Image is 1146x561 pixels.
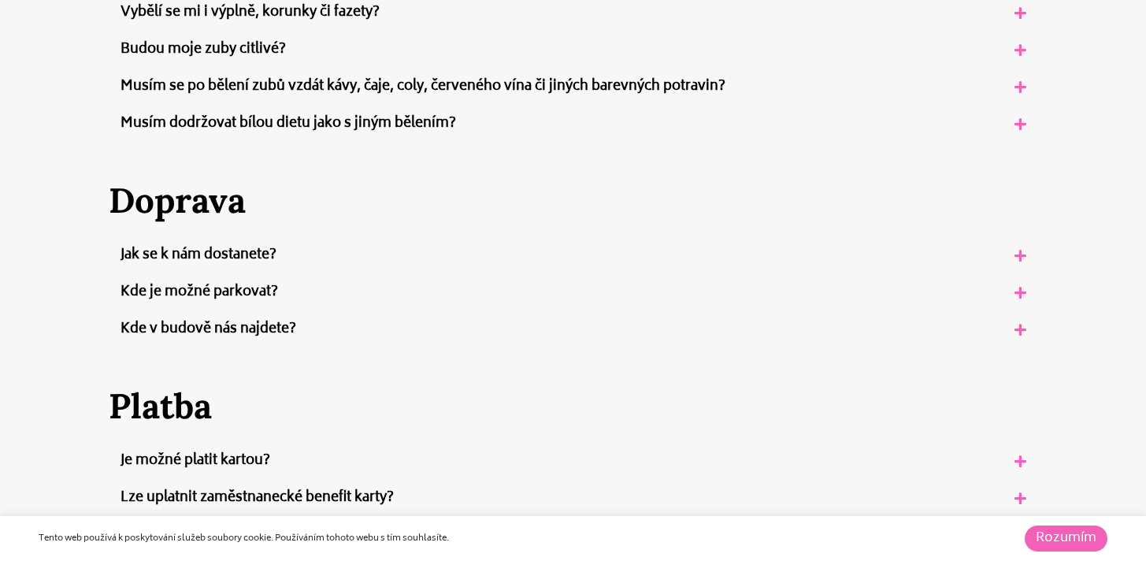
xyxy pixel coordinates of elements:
a: Vybělí se mi i výplně, korunky či fazety? [121,1,380,24]
h2: Doprava [109,180,1038,221]
div: Tento web používá k poskytování služeb soubory cookie. Používáním tohoto webu s tím souhlasíte. [39,532,787,546]
a: Lze uplatnit zaměstnanecké benefit karty? [121,486,394,510]
h2: Platba [109,385,1038,427]
a: Je možné platit kartou? [121,449,270,473]
a: Kde je možné parkovat? [121,280,278,304]
a: Kde v budově nás najdete? [121,318,296,341]
a: Musím se po bělení zubů vzdát kávy, čaje, coly, červeného vína či jiných barevných potravin? [121,75,725,98]
a: Rozumím [1025,526,1107,552]
a: Jak se k nám dostanete? [121,243,276,267]
a: Budou moje zuby citlivé? [121,38,286,61]
a: Musím dodržovat bílou dietu jako s jiným bělením? [121,112,456,136]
